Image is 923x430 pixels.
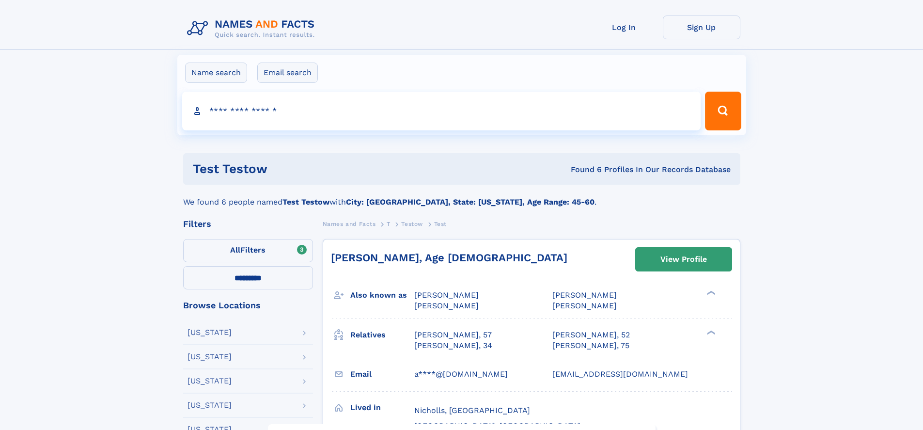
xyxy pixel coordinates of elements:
div: We found 6 people named with . [183,185,740,208]
h3: Lived in [350,399,414,416]
h3: Email [350,366,414,382]
span: T [387,221,391,227]
div: ❯ [704,290,716,296]
span: Testow [401,221,423,227]
b: Test Testow [282,197,329,207]
div: [US_STATE] [188,401,232,409]
img: Logo Names and Facts [183,16,323,42]
div: [US_STATE] [188,329,232,336]
span: Nicholls, [GEOGRAPHIC_DATA] [414,406,530,415]
a: T [387,218,391,230]
a: [PERSON_NAME], 75 [552,340,629,351]
span: All [230,245,240,255]
span: [EMAIL_ADDRESS][DOMAIN_NAME] [552,369,688,379]
div: View Profile [660,248,707,271]
a: Names and Facts [323,218,376,230]
label: Email search [257,63,318,83]
a: [PERSON_NAME], 57 [414,330,492,340]
h3: Also known as [350,287,414,303]
label: Filters [183,239,313,262]
span: Test [434,221,447,227]
a: Log In [585,16,663,39]
a: Testow [401,218,423,230]
div: Filters [183,220,313,228]
button: Search Button [705,92,741,130]
div: [US_STATE] [188,377,232,385]
div: Found 6 Profiles In Our Records Database [419,164,731,175]
a: Sign Up [663,16,740,39]
a: [PERSON_NAME], 52 [552,330,630,340]
div: Browse Locations [183,301,313,310]
a: [PERSON_NAME], 34 [414,340,492,351]
div: [US_STATE] [188,353,232,361]
a: View Profile [636,248,732,271]
div: ❯ [704,329,716,335]
h1: Test Testow [193,163,419,175]
input: search input [182,92,701,130]
h3: Relatives [350,327,414,343]
span: [PERSON_NAME] [552,301,617,310]
span: [PERSON_NAME] [552,290,617,300]
b: City: [GEOGRAPHIC_DATA], State: [US_STATE], Age Range: 45-60 [346,197,594,207]
label: Name search [185,63,247,83]
span: [PERSON_NAME] [414,290,479,300]
a: [PERSON_NAME], Age [DEMOGRAPHIC_DATA] [331,252,567,264]
span: [PERSON_NAME] [414,301,479,310]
